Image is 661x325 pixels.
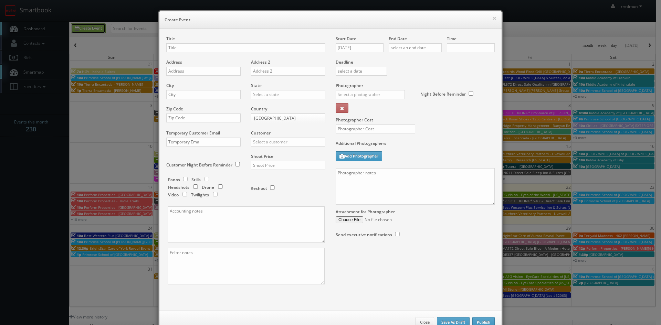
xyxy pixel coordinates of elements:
[251,130,271,136] label: Customer
[330,117,500,123] label: Photographer Cost
[166,83,174,88] label: City
[251,67,325,76] input: Address 2
[336,83,363,88] label: Photographer
[251,185,267,191] label: Reshoot
[166,90,241,99] input: City
[166,106,183,112] label: Zip Code
[166,162,232,168] label: Customer Night Before Reminder
[165,17,496,23] h6: Create Event
[166,130,220,136] label: Temporary Customer Email
[191,192,209,198] label: Twilights
[389,43,442,52] input: select an end date
[336,140,495,150] label: Additional Photographers
[168,177,180,183] label: Panos
[251,138,325,147] input: Select a customer
[168,192,179,198] label: Video
[166,36,175,42] label: Title
[336,232,392,238] label: Send executive notifications
[251,83,262,88] label: State
[251,90,325,99] input: Select a state
[251,106,267,112] label: Country
[168,184,189,190] label: Headshots
[202,184,214,190] label: Drone
[336,36,356,42] label: Start Date
[166,59,182,65] label: Address
[251,59,270,65] label: Address 2
[166,67,241,76] input: Address
[336,43,384,52] input: select a date
[336,209,395,215] label: Attachment for Photographer
[251,113,325,123] a: [GEOGRAPHIC_DATA]
[336,124,415,133] input: Photographer Cost
[336,90,405,99] input: Select a photographer
[420,91,466,97] label: Night Before Reminder
[166,113,241,122] input: Zip Code
[251,153,273,159] label: Shoot Price
[166,43,325,52] input: Title
[492,16,496,21] button: ×
[251,161,325,170] input: Shoot Price
[389,36,407,42] label: End Date
[336,151,382,161] button: Add Photographer
[447,36,457,42] label: Time
[336,67,387,76] input: select a date
[254,114,316,123] span: [GEOGRAPHIC_DATA]
[166,138,241,147] input: Temporary Email
[330,59,500,65] label: Deadline
[191,177,201,183] label: Stills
